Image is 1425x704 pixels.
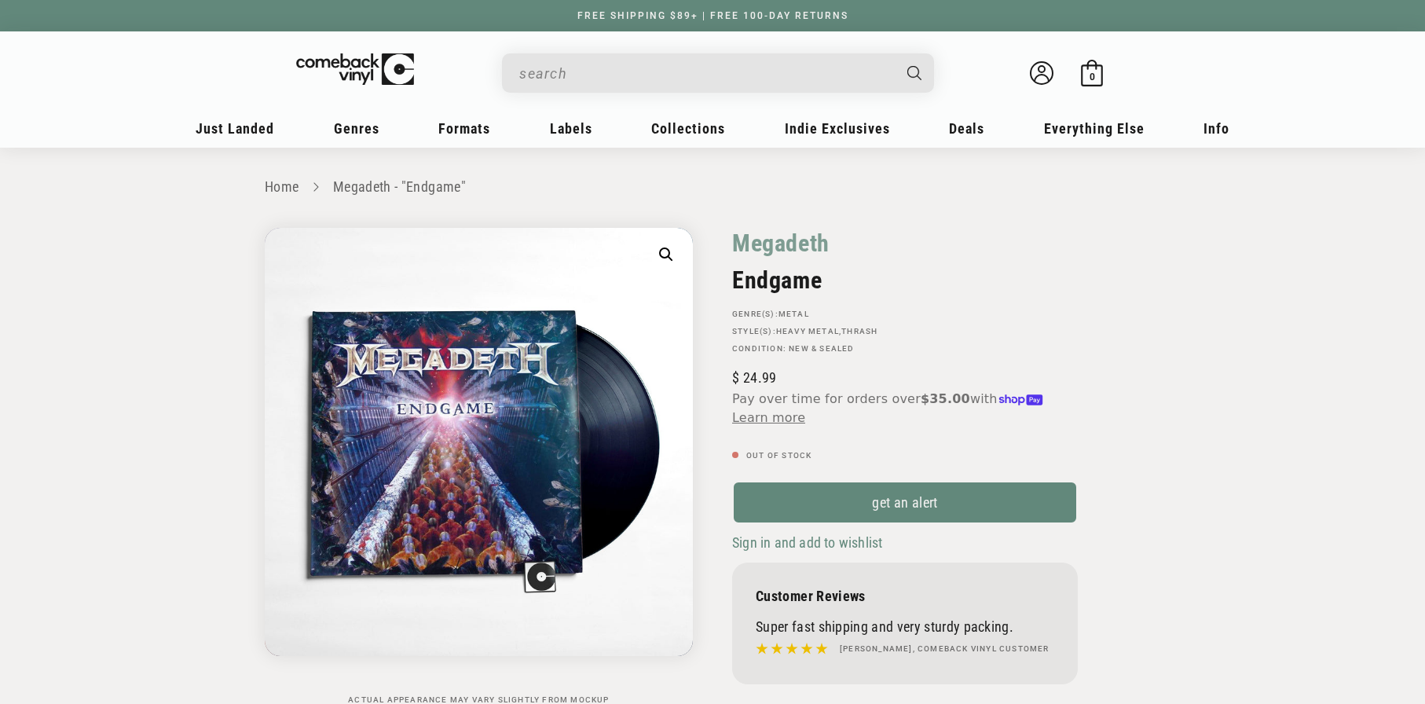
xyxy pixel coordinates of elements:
span: Sign in and add to wishlist [732,534,882,551]
p: GENRE(S): [732,310,1078,319]
a: get an alert [732,481,1078,524]
a: Thrash [841,327,877,335]
input: search [519,57,892,90]
p: Customer Reviews [756,588,1054,604]
span: 0 [1090,71,1095,82]
button: Search [894,53,936,93]
a: FREE SHIPPING $89+ | FREE 100-DAY RETURNS [562,10,864,21]
a: Heavy Metal [776,327,839,335]
p: Out of stock [732,451,1078,460]
span: Everything Else [1044,120,1145,137]
a: Home [265,178,299,195]
span: 24.99 [732,369,776,386]
img: star5.svg [756,639,828,659]
a: Megadeth [732,228,830,258]
span: $ [732,369,739,386]
h4: [PERSON_NAME], Comeback Vinyl customer [840,643,1050,655]
span: Labels [550,120,592,137]
a: Metal [778,310,809,318]
nav: breadcrumbs [265,176,1160,199]
span: Indie Exclusives [785,120,890,137]
h2: Endgame [732,266,1078,294]
span: Deals [949,120,984,137]
div: Search [502,53,934,93]
span: Just Landed [196,120,274,137]
p: Condition: New & Sealed [732,344,1078,354]
a: Megadeth - "Endgame" [333,178,466,195]
span: Formats [438,120,490,137]
span: Genres [334,120,379,137]
span: Collections [651,120,725,137]
p: STYLE(S): , [732,327,1078,336]
button: Sign in and add to wishlist [732,533,887,552]
p: Super fast shipping and very sturdy packing. [756,618,1054,635]
span: Info [1203,120,1229,137]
